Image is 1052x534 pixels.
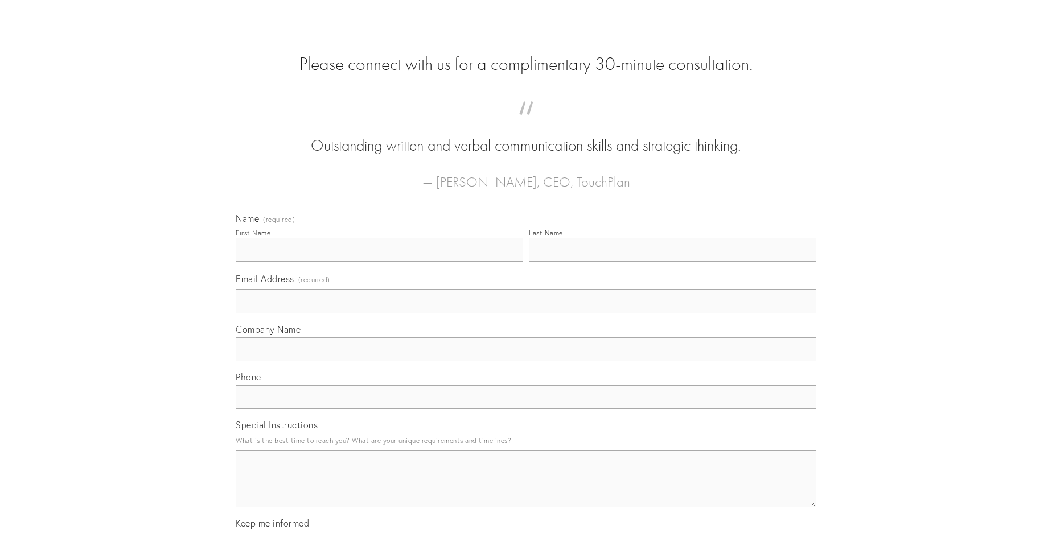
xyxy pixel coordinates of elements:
span: “ [254,113,798,135]
div: Last Name [529,229,563,237]
span: (required) [298,272,330,287]
span: Company Name [236,324,301,335]
p: What is the best time to reach you? What are your unique requirements and timelines? [236,433,816,448]
span: (required) [263,216,295,223]
span: Name [236,213,259,224]
span: Special Instructions [236,419,318,430]
h2: Please connect with us for a complimentary 30-minute consultation. [236,53,816,75]
blockquote: Outstanding written and verbal communication skills and strategic thinking. [254,113,798,157]
span: Email Address [236,273,294,284]
figcaption: — [PERSON_NAME], CEO, TouchPlan [254,157,798,193]
span: Phone [236,371,261,383]
div: First Name [236,229,270,237]
span: Keep me informed [236,518,309,529]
